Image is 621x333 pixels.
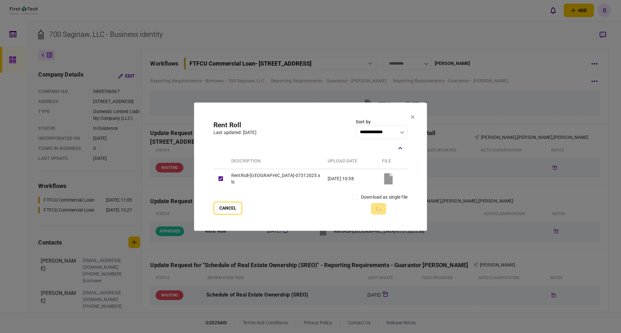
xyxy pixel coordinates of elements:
th: Description [228,154,324,169]
div: last updated: [DATE] [213,129,256,136]
td: [DATE] 10:58 [324,169,379,188]
th: file [379,154,408,169]
td: RentRoll-[GEOGRAPHIC_DATA]-07312025.xls [228,169,324,188]
div: Sort by [356,119,408,125]
th: upload date [324,154,379,169]
label: download as single file [361,194,408,201]
button: Cancel [213,202,242,214]
h2: Rent Roll [213,121,256,129]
